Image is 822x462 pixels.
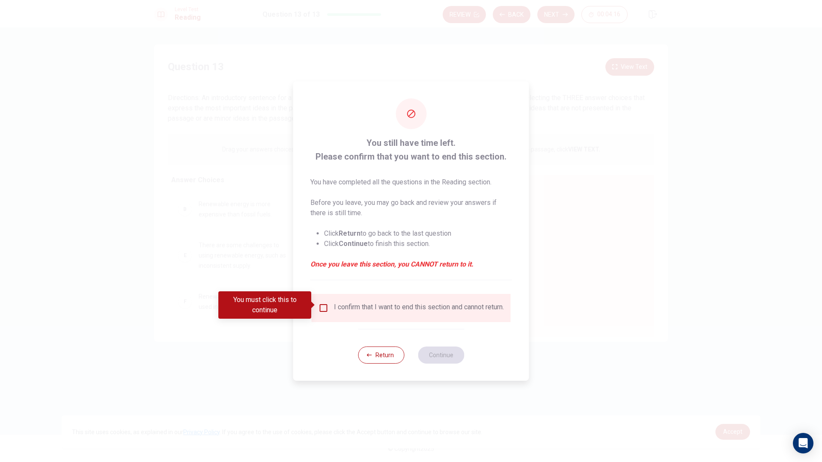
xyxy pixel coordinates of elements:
[418,346,464,364] button: Continue
[324,239,512,249] li: Click to finish this section.
[310,136,512,163] span: You still have time left. Please confirm that you want to end this section.
[310,177,512,187] p: You have completed all the questions in the Reading section.
[358,346,404,364] button: Return
[319,303,329,313] span: You must click this to continue
[310,198,512,218] p: Before you leave, you may go back and review your answers if there is still time.
[324,228,512,239] li: Click to go back to the last question
[334,303,504,313] div: I confirm that I want to end this section and cannot return.
[339,240,368,248] strong: Continue
[339,229,360,237] strong: Return
[218,291,311,319] div: You must click this to continue
[310,259,512,269] em: Once you leave this section, you CANNOT return to it.
[793,433,813,453] div: Open Intercom Messenger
